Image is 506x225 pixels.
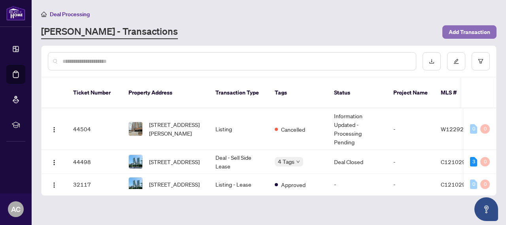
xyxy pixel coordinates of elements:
[51,159,57,166] img: Logo
[129,155,142,168] img: thumbnail-img
[281,180,306,189] span: Approved
[442,25,497,39] button: Add Transaction
[67,108,122,150] td: 44504
[149,157,200,166] span: [STREET_ADDRESS]
[67,174,122,195] td: 32117
[41,25,178,39] a: [PERSON_NAME] - Transactions
[387,150,434,174] td: -
[387,108,434,150] td: -
[429,59,434,64] span: download
[328,150,387,174] td: Deal Closed
[51,127,57,133] img: Logo
[453,59,459,64] span: edit
[149,120,203,138] span: [STREET_ADDRESS][PERSON_NAME]
[387,174,434,195] td: -
[149,180,200,189] span: [STREET_ADDRESS]
[209,78,268,108] th: Transaction Type
[434,78,482,108] th: MLS #
[6,6,25,21] img: logo
[281,125,305,134] span: Cancelled
[48,123,60,135] button: Logo
[387,78,434,108] th: Project Name
[328,78,387,108] th: Status
[470,124,477,134] div: 0
[441,125,474,132] span: W12292020
[268,78,328,108] th: Tags
[441,158,473,165] span: C12102990
[423,52,441,70] button: download
[209,108,268,150] td: Listing
[278,157,295,166] span: 4 Tags
[328,174,387,195] td: -
[11,204,21,215] span: AC
[480,124,490,134] div: 0
[67,150,122,174] td: 44498
[480,180,490,189] div: 0
[449,26,490,38] span: Add Transaction
[474,197,498,221] button: Open asap
[328,108,387,150] td: Information Updated - Processing Pending
[447,52,465,70] button: edit
[122,78,209,108] th: Property Address
[480,157,490,166] div: 0
[67,78,122,108] th: Ticket Number
[472,52,490,70] button: filter
[470,157,477,166] div: 3
[48,155,60,168] button: Logo
[129,178,142,191] img: thumbnail-img
[209,174,268,195] td: Listing - Lease
[41,11,47,17] span: home
[50,11,90,18] span: Deal Processing
[51,182,57,188] img: Logo
[441,181,473,188] span: C12102990
[470,180,477,189] div: 0
[209,150,268,174] td: Deal - Sell Side Lease
[478,59,483,64] span: filter
[129,122,142,136] img: thumbnail-img
[48,178,60,191] button: Logo
[296,160,300,164] span: down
